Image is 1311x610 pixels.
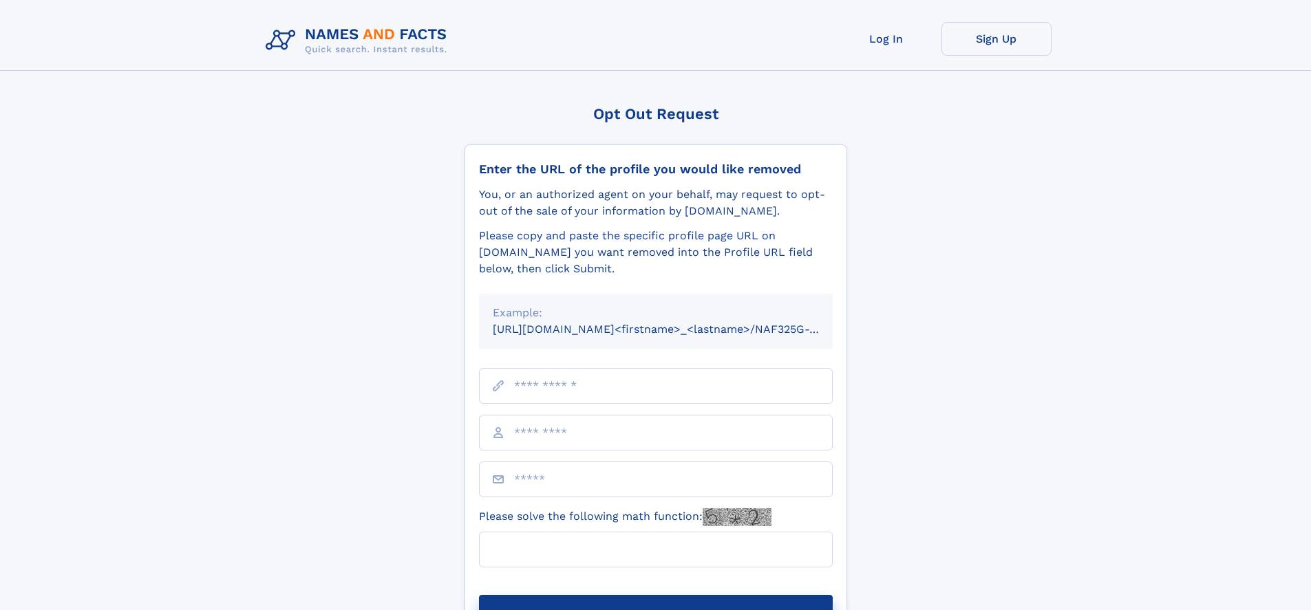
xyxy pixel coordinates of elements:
[941,22,1052,56] a: Sign Up
[831,22,941,56] a: Log In
[493,305,819,321] div: Example:
[465,105,847,122] div: Opt Out Request
[479,508,771,526] label: Please solve the following math function:
[479,228,833,277] div: Please copy and paste the specific profile page URL on [DOMAIN_NAME] you want removed into the Pr...
[493,323,859,336] small: [URL][DOMAIN_NAME]<firstname>_<lastname>/NAF325G-xxxxxxxx
[260,22,458,59] img: Logo Names and Facts
[479,186,833,219] div: You, or an authorized agent on your behalf, may request to opt-out of the sale of your informatio...
[479,162,833,177] div: Enter the URL of the profile you would like removed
